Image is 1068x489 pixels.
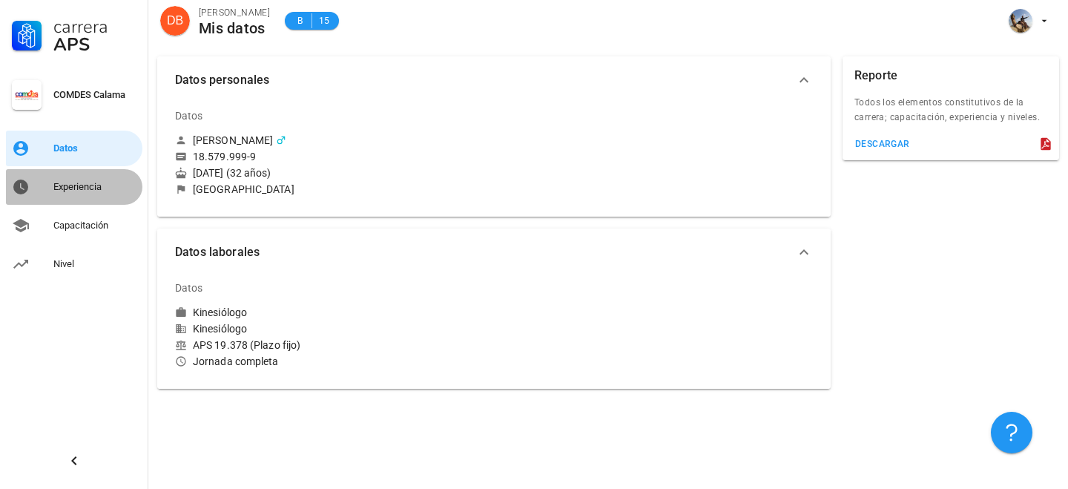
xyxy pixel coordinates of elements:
div: [GEOGRAPHIC_DATA] [193,183,294,196]
div: Carrera [53,18,136,36]
div: 18.579.999-9 [193,150,256,163]
div: Mis datos [199,20,270,36]
div: Experiencia [53,181,136,193]
div: Kinesiólogo [175,322,488,335]
a: Capacitación [6,208,142,243]
span: B [294,13,306,28]
div: [DATE] (32 años) [175,166,488,180]
div: Reporte [854,56,897,95]
div: COMDES Calama [53,89,136,101]
div: Kinesiólogo [193,306,247,319]
a: Nivel [6,246,142,282]
div: [PERSON_NAME] [199,5,270,20]
button: descargar [848,134,916,154]
div: Todos los elementos constitutivos de la carrera; capacitación, experiencia y niveles. [843,95,1059,134]
div: [PERSON_NAME] [193,134,273,147]
div: descargar [854,139,910,149]
button: Datos personales [157,56,831,104]
div: Jornada completa [175,355,488,368]
div: Datos [175,270,203,306]
button: Datos laborales [157,229,831,276]
div: APS [53,36,136,53]
span: Datos personales [175,70,795,91]
div: Datos [175,98,203,134]
div: avatar [160,6,190,36]
span: DB [167,6,183,36]
div: APS 19.378 (Plazo fijo) [175,338,488,352]
a: Datos [6,131,142,166]
span: Datos laborales [175,242,795,263]
div: Capacitación [53,220,136,232]
div: avatar [1009,9,1032,33]
span: 15 [318,13,330,28]
div: Nivel [53,258,136,270]
a: Experiencia [6,169,142,205]
div: Datos [53,142,136,154]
